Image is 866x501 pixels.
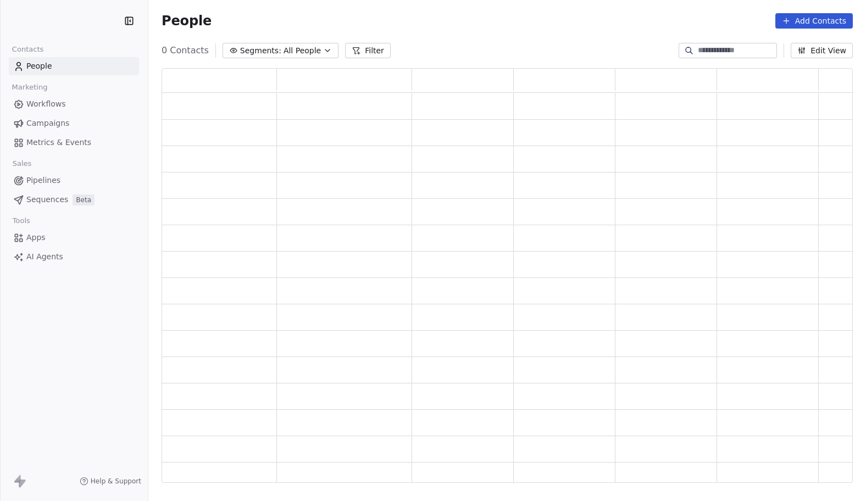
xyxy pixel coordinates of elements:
[9,229,139,247] a: Apps
[9,57,139,75] a: People
[91,477,141,486] span: Help & Support
[162,13,212,29] span: People
[9,95,139,113] a: Workflows
[240,45,281,57] span: Segments:
[345,43,391,58] button: Filter
[26,175,60,186] span: Pipelines
[9,171,139,190] a: Pipelines
[9,114,139,132] a: Campaigns
[80,477,141,486] a: Help & Support
[26,118,69,129] span: Campaigns
[8,155,36,172] span: Sales
[73,194,95,205] span: Beta
[26,98,66,110] span: Workflows
[162,44,209,57] span: 0 Contacts
[9,191,139,209] a: SequencesBeta
[9,133,139,152] a: Metrics & Events
[9,248,139,266] a: AI Agents
[791,43,853,58] button: Edit View
[7,79,52,96] span: Marketing
[26,60,52,72] span: People
[26,137,91,148] span: Metrics & Events
[284,45,321,57] span: All People
[26,232,46,243] span: Apps
[8,213,35,229] span: Tools
[775,13,853,29] button: Add Contacts
[7,41,48,58] span: Contacts
[26,194,68,205] span: Sequences
[26,251,63,263] span: AI Agents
